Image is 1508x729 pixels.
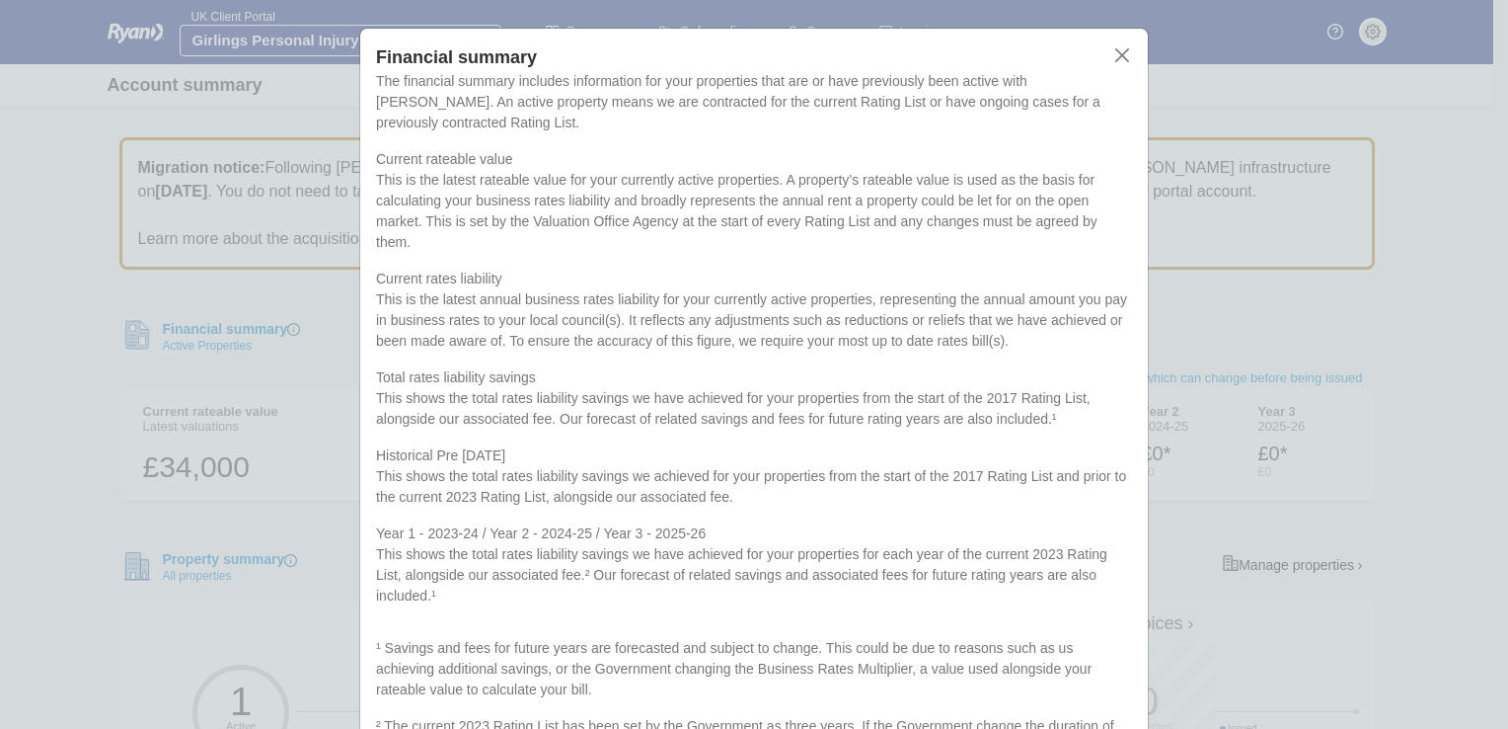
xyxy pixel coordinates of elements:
div: Financial summary [376,44,1132,71]
i: ¹ Savings and fees for future years are forecasted and subject to change. This could be due to re... [376,640,1092,697]
div: Current rates liability [376,269,1132,289]
p: This shows the total rates liability savings we have achieved for your properties from the start ... [376,388,1132,430]
div: Year 1 - 2023-24 / Year 2 - 2024-25 / Year 3 - 2025-26 [376,524,1132,544]
p: This is the latest annual business rates liability for your currently active properties, represen... [376,289,1132,352]
p: This is the latest rateable value for your currently active properties. A property’s rateable val... [376,170,1132,253]
p: This shows the total rates liability savings we achieved for your properties from the start of th... [376,466,1132,508]
p: This shows the total rates liability savings we have achieved for your properties for each year o... [376,544,1132,607]
button: close [1111,44,1132,65]
p: The financial summary includes information for your properties that are or have previously been a... [376,71,1132,133]
div: Current rateable value [376,149,1132,170]
div: Historical Pre [DATE] [376,445,1132,466]
div: Total rates liability savings [376,367,1132,388]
